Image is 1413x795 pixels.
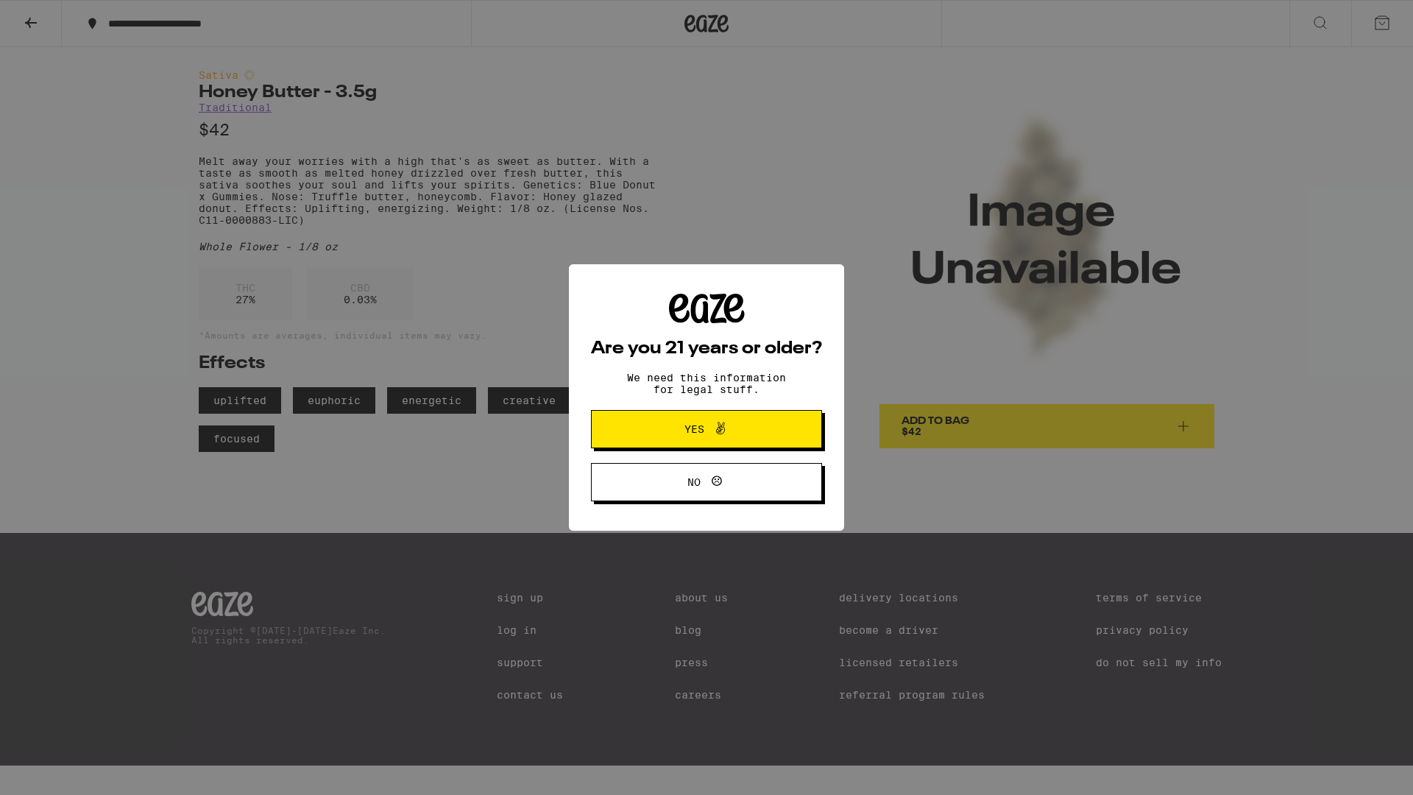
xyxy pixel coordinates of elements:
h2: Are you 21 years or older? [591,340,822,358]
button: No [591,463,822,501]
span: Yes [684,424,704,434]
span: No [687,477,701,487]
p: We need this information for legal stuff. [615,372,798,395]
button: Yes [591,410,822,448]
